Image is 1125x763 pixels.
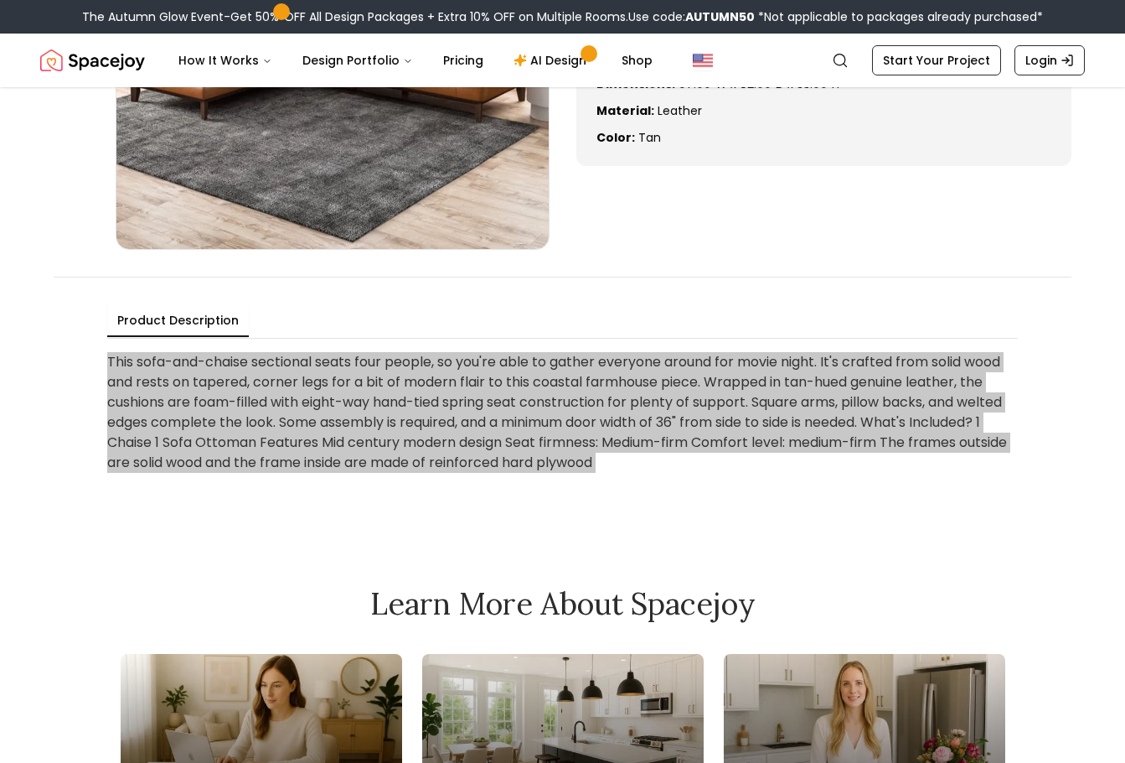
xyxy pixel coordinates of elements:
img: United States [693,50,713,70]
a: Pricing [430,44,497,77]
div: This sofa-and-chaise sectional seats four people, so you're able to gather everyone around for mo... [107,345,1018,480]
a: Spacejoy [40,44,145,77]
a: AI Design [500,44,605,77]
h2: Learn More About Spacejoy [121,587,1005,620]
span: Use code: [628,8,755,25]
button: Product Description [107,305,249,337]
button: Design Portfolio [289,44,426,77]
nav: Main [165,44,666,77]
nav: Global [40,34,1085,87]
b: AUTUMN50 [685,8,755,25]
span: *Not applicable to packages already purchased* [755,8,1043,25]
span: tan [638,129,661,146]
strong: Material: [596,102,654,119]
span: leather [658,102,702,119]
a: Shop [608,44,666,77]
button: How It Works [165,44,286,77]
a: Start Your Project [872,45,1001,75]
img: Spacejoy Logo [40,44,145,77]
div: The Autumn Glow Event-Get 50% OFF All Design Packages + Extra 10% OFF on Multiple Rooms. [82,8,1043,25]
strong: Color: [596,129,635,146]
a: Login [1014,45,1085,75]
